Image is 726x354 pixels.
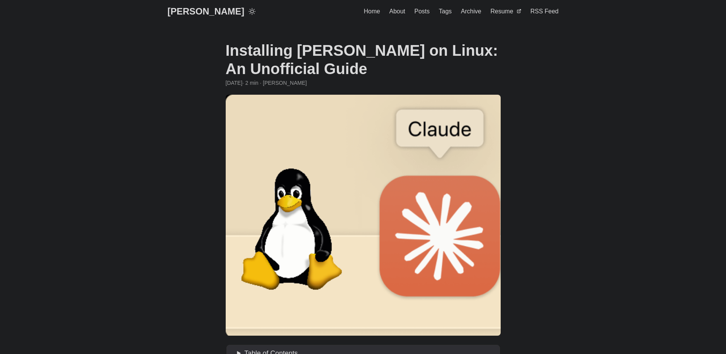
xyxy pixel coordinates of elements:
span: Archive [461,8,481,15]
div: · 2 min · [PERSON_NAME] [226,79,501,87]
span: 2025-01-09 21:00:00 +0000 UTC [226,79,243,87]
span: Posts [414,8,430,15]
span: About [389,8,405,15]
h1: Installing [PERSON_NAME] on Linux: An Unofficial Guide [226,41,501,78]
span: Resume [490,8,513,15]
span: RSS Feed [530,8,559,15]
span: Home [364,8,380,15]
span: Tags [439,8,452,15]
